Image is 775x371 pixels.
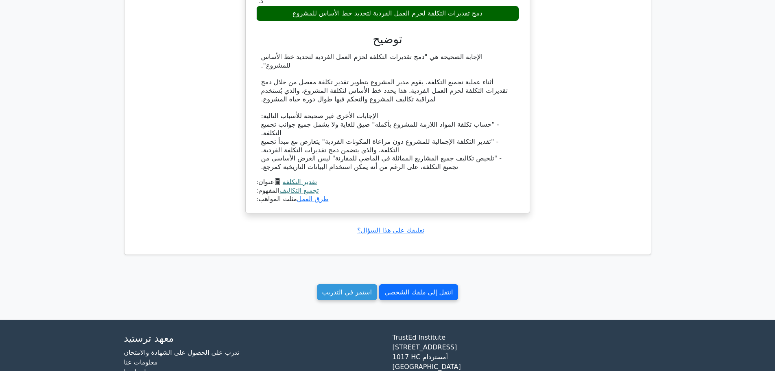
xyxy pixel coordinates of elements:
[261,53,483,69] font: الإجابة الصحيحة هي "دمج تقديرات التكلفة لحزم العمل الفردية لتحديد خط الأساس للمشروع".
[261,154,502,171] font: - "تلخيص تكاليف جميع المشاريع المماثلة في الماضي للمقارنة" ليس الغرض الأساسي من تجميع التكلفة، عل...
[256,187,280,194] font: المفهوم:
[283,178,317,186] a: تقدير التكلفة
[393,334,446,341] font: TrustEd Institute
[384,288,453,296] font: انتقل إلى ملفك الشخصي
[393,343,457,351] font: [STREET_ADDRESS]
[279,187,319,194] a: تجميع التكاليف
[393,363,461,371] font: [GEOGRAPHIC_DATA]
[373,33,402,46] font: توضيح
[297,195,328,203] a: طرق العمل
[256,195,297,203] font: مثلث المواهب:
[261,78,508,103] font: أثناء عملية تجميع التكلفة، يقوم مدير المشروع بتطوير تقدير تكلفة مفصل من خلال دمج تقديرات التكلفة ...
[317,284,377,300] a: استمر في التدريب
[124,333,174,344] font: معهد ترستيد
[393,353,448,361] font: 1017 HC أمستردام
[261,138,499,154] font: - "تقدير التكلفة الإجمالية للمشروع دون مراعاة المكونات الفردية" يتعارض مع مبدأ تجميع التكلفة، وال...
[261,112,378,120] font: الإجابات الأخرى غير صحيحة للأسباب التالية:
[256,178,274,186] font: عنوان:
[124,358,158,366] a: معلومات عنا
[293,9,482,17] font: دمج تقديرات التكلفة لحزم العمل الفردية لتحديد خط الأساس للمشروع
[124,349,240,356] a: تدرب على الحصول على الشهادة والامتحان
[261,121,499,137] font: - "حساب تكلفة المواد اللازمة للمشروع بأكمله" ضيق للغاية ولا يشمل جميع جوانب تجميع التكلفة.
[322,288,372,296] font: استمر في التدريب
[357,226,424,234] a: تعليقك على هذا السؤال؟
[379,284,458,300] a: انتقل إلى ملفك الشخصي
